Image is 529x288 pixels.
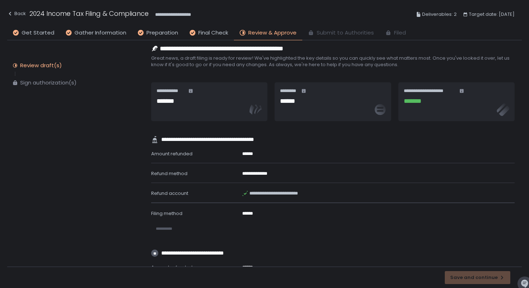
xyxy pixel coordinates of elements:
[74,29,126,37] span: Gather Information
[248,29,297,37] span: Review & Approve
[317,29,374,37] span: Submit to Authorities
[30,9,149,18] h1: 2024 Income Tax Filing & Compliance
[146,29,178,37] span: Preparation
[394,29,406,37] span: Filed
[7,9,26,18] div: Back
[151,210,182,217] span: Filing method
[20,79,77,86] div: Sign authorization(s)
[151,170,187,177] span: Refund method
[151,264,193,271] span: Amount refunded
[151,190,188,197] span: Refund account
[7,9,26,20] button: Back
[151,150,193,157] span: Amount refunded
[422,10,457,19] span: Deliverables: 2
[469,10,515,19] span: Target date: [DATE]
[151,55,515,68] span: Great news, a draft filing is ready for review! We've highlighted the key details so you can quic...
[20,62,62,69] div: Review draft(s)
[198,29,228,37] span: Final Check
[22,29,54,37] span: Get Started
